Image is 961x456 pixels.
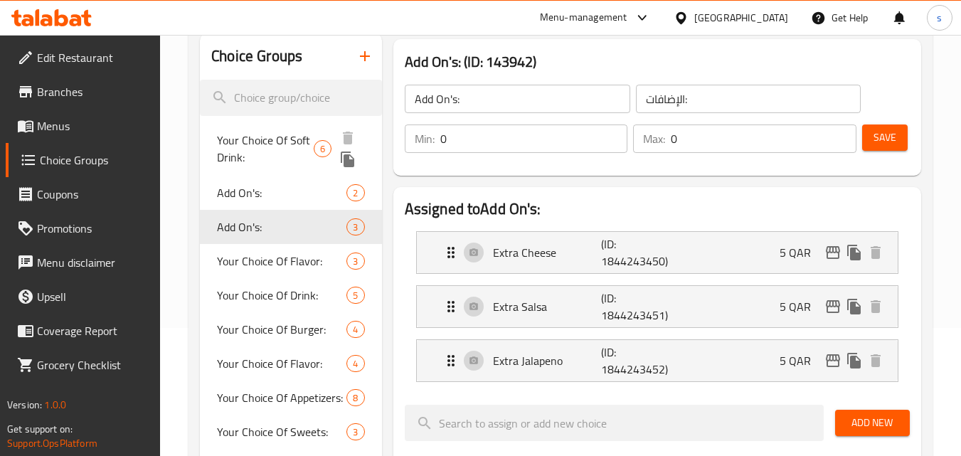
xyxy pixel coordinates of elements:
a: Upsell [6,280,161,314]
a: Branches [6,75,161,109]
button: delete [865,350,886,371]
div: Expand [417,340,898,381]
span: 5 [347,289,363,302]
span: Add New [846,414,898,432]
button: edit [822,350,844,371]
div: Your Choice Of Burger:4 [200,312,381,346]
div: Choices [346,321,364,338]
span: Your Choice Of Soft Drink: [217,132,314,166]
button: edit [822,242,844,263]
span: Your Choice Of Drink: [217,287,346,304]
div: Choices [346,355,364,372]
span: s [937,10,942,26]
p: 5 QAR [780,352,822,369]
button: duplicate [337,149,359,170]
div: Add On's:3 [200,210,381,244]
button: duplicate [844,350,865,371]
div: Menu-management [540,9,627,26]
span: Edit Restaurant [37,49,149,66]
div: Expand [417,232,898,273]
div: Your Choice Of Appetizers:8 [200,381,381,415]
input: search [200,80,381,116]
span: 1.0.0 [44,396,66,414]
button: duplicate [844,242,865,263]
span: Coupons [37,186,149,203]
p: (ID: 1844243451) [601,290,674,324]
div: Your Choice Of Drink:5 [200,278,381,312]
span: Your Choice Of Burger: [217,321,346,338]
button: delete [865,242,886,263]
span: Add On's: [217,184,346,201]
h2: Assigned to Add On's: [405,198,910,220]
div: Choices [346,423,364,440]
button: delete [865,296,886,317]
a: Coupons [6,177,161,211]
div: Your Choice Of Sweets:3 [200,415,381,449]
span: Menu disclaimer [37,254,149,271]
a: Coverage Report [6,314,161,348]
span: 4 [347,323,363,336]
input: search [405,405,824,441]
h2: Choice Groups [211,46,302,67]
li: Expand [405,334,910,388]
span: Menus [37,117,149,134]
p: Max: [643,130,665,147]
div: Choices [346,184,364,201]
button: delete [337,127,359,149]
span: 2 [347,186,363,200]
div: [GEOGRAPHIC_DATA] [694,10,788,26]
p: (ID: 1844243450) [601,235,674,270]
button: Save [862,124,908,151]
p: Extra Cheese [493,244,602,261]
span: Promotions [37,220,149,237]
li: Expand [405,280,910,334]
span: Choice Groups [40,152,149,169]
p: Extra Jalapeno [493,352,602,369]
div: Your Choice Of Soft Drink:6deleteduplicate [200,122,381,176]
p: 5 QAR [780,244,822,261]
span: 3 [347,221,363,234]
span: 3 [347,425,363,439]
a: Promotions [6,211,161,245]
span: Add On's: [217,218,346,235]
a: Menu disclaimer [6,245,161,280]
span: Coverage Report [37,322,149,339]
span: 6 [314,142,331,156]
p: (ID: 1844243452) [601,344,674,378]
span: 3 [347,255,363,268]
div: Choices [346,389,364,406]
span: Your Choice Of Flavor: [217,253,346,270]
div: Choices [314,140,331,157]
button: Add New [835,410,910,436]
div: Your Choice Of Flavor:3 [200,244,381,278]
span: 8 [347,391,363,405]
div: Your Choice Of Flavor:4 [200,346,381,381]
li: Expand [405,226,910,280]
a: Support.OpsPlatform [7,434,97,452]
span: Upsell [37,288,149,305]
button: edit [822,296,844,317]
p: Extra Salsa [493,298,602,315]
span: Grocery Checklist [37,356,149,373]
p: Min: [415,130,435,147]
span: Your Choice Of Sweets: [217,423,346,440]
h3: Add On's: (ID: 143942) [405,51,910,73]
button: duplicate [844,296,865,317]
div: Expand [417,286,898,327]
span: Save [874,129,896,147]
span: Your Choice Of Appetizers: [217,389,346,406]
div: Add On's:2 [200,176,381,210]
span: 4 [347,357,363,371]
a: Choice Groups [6,143,161,177]
span: Branches [37,83,149,100]
span: Version: [7,396,42,414]
a: Menus [6,109,161,143]
a: Grocery Checklist [6,348,161,382]
a: Edit Restaurant [6,41,161,75]
span: Get support on: [7,420,73,438]
span: Your Choice Of Flavor: [217,355,346,372]
p: 5 QAR [780,298,822,315]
